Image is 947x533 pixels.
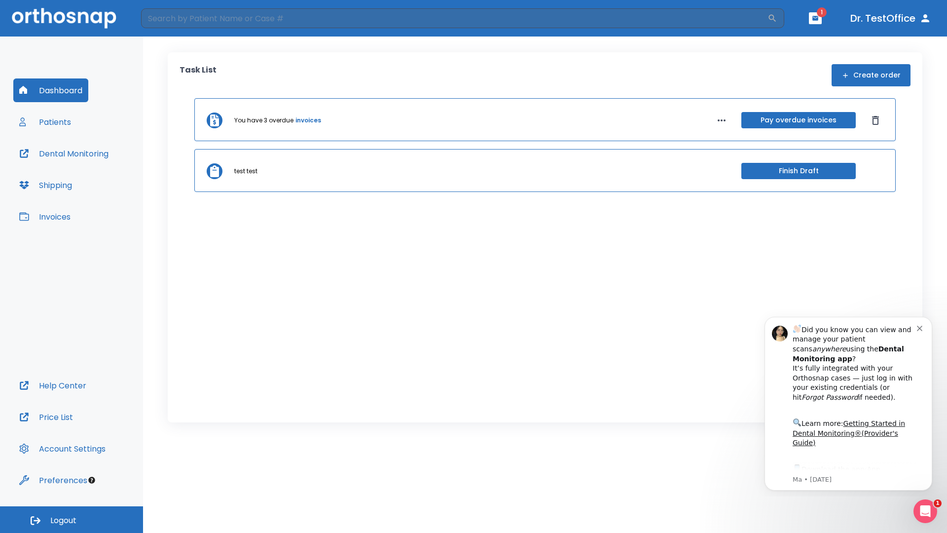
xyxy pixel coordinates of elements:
[13,142,114,165] button: Dental Monitoring
[750,308,947,496] iframe: Intercom notifications message
[741,163,856,179] button: Finish Draft
[12,8,116,28] img: Orthosnap
[141,8,767,28] input: Search by Patient Name or Case #
[50,515,76,526] span: Logout
[913,499,937,523] iframe: Intercom live chat
[13,468,93,492] button: Preferences
[43,157,131,175] a: App Store
[13,437,111,460] button: Account Settings
[180,64,217,86] p: Task List
[13,405,79,429] button: Price List
[846,9,935,27] button: Dr. TestOffice
[167,15,175,23] button: Dismiss notification
[13,173,78,197] button: Shipping
[817,7,827,17] span: 1
[13,78,88,102] button: Dashboard
[13,110,77,134] button: Patients
[934,499,942,507] span: 1
[87,476,96,485] div: Tooltip anchor
[741,112,856,128] button: Pay overdue invoices
[13,374,92,397] button: Help Center
[43,167,167,176] p: Message from Ma, sent 4w ago
[234,116,293,125] p: You have 3 overdue
[13,205,76,228] button: Invoices
[868,113,883,128] button: Dismiss
[295,116,321,125] a: invoices
[832,64,911,86] button: Create order
[234,167,257,176] p: test test
[43,155,167,205] div: Download the app: | ​ Let us know if you need help getting started!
